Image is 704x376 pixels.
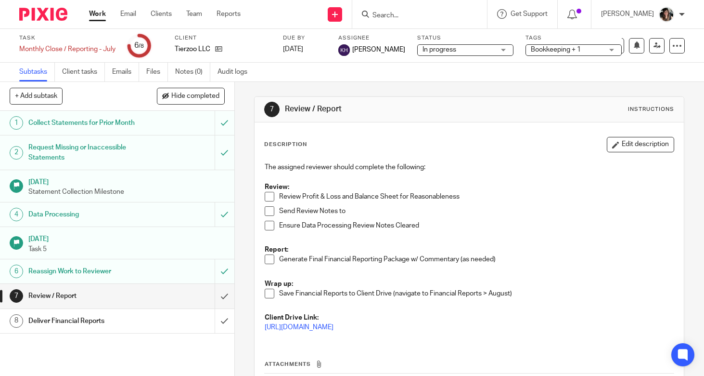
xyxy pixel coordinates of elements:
[417,34,513,42] label: Status
[134,40,144,51] div: 6
[28,264,146,279] h1: Reassign Work to Reviewer
[265,362,311,367] span: Attachments
[265,314,319,321] strong: Client Drive Link:
[10,88,63,104] button: + Add subtask
[120,9,136,19] a: Email
[19,44,115,54] div: Monthly Close / Reporting - July
[279,289,674,298] p: Save Financial Reports to Client Drive (navigate to Financial Reports > August)
[525,34,622,42] label: Tags
[264,141,307,148] p: Description
[265,246,288,253] strong: Report:
[19,63,55,81] a: Subtasks
[28,140,146,165] h1: Request Missing or Inaccessible Statements
[28,314,146,328] h1: Deliver Financial Reports
[264,102,280,117] div: 7
[659,7,674,22] img: IMG_2906.JPEG
[285,104,490,114] h1: Review / Report
[28,289,146,303] h1: Review / Report
[157,88,225,104] button: Hide completed
[151,9,172,19] a: Clients
[279,255,674,264] p: Generate Final Financial Reporting Package w/ Commentary (as needed)
[531,46,581,53] span: Bookkeeping + 1
[265,281,293,287] strong: Wrap up:
[175,63,210,81] a: Notes (0)
[28,232,225,244] h1: [DATE]
[628,106,674,113] div: Instructions
[338,44,350,56] img: svg%3E
[28,175,225,187] h1: [DATE]
[283,46,303,53] span: [DATE]
[28,116,146,130] h1: Collect Statements for Prior Month
[175,44,210,54] p: Tierzoo LLC
[279,221,674,230] p: Ensure Data Processing Review Notes Cleared
[352,45,405,54] span: [PERSON_NAME]
[511,11,548,17] span: Get Support
[422,46,456,53] span: In progress
[171,93,219,100] span: Hide completed
[10,265,23,278] div: 6
[175,34,271,42] label: Client
[10,314,23,328] div: 8
[146,63,168,81] a: Files
[265,324,333,331] a: [URL][DOMAIN_NAME]
[28,187,225,197] p: Statement Collection Milestone
[19,8,67,21] img: Pixie
[265,162,674,172] p: The assigned reviewer should complete the following:
[265,184,289,190] strong: Review:
[112,63,139,81] a: Emails
[279,192,674,201] p: Review Profit & Loss and Balance Sheet for Reasonableness
[279,206,674,216] p: Send Review Notes to
[186,9,202,19] a: Team
[19,34,115,42] label: Task
[28,244,225,254] p: Task 5
[10,208,23,221] div: 4
[338,34,405,42] label: Assignee
[10,116,23,130] div: 1
[10,289,23,303] div: 7
[283,34,326,42] label: Due by
[10,146,23,160] div: 2
[607,137,674,152] button: Edit description
[28,207,146,222] h1: Data Processing
[217,9,241,19] a: Reports
[601,9,654,19] p: [PERSON_NAME]
[89,9,106,19] a: Work
[371,12,458,20] input: Search
[62,63,105,81] a: Client tasks
[139,43,144,49] small: /8
[218,63,255,81] a: Audit logs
